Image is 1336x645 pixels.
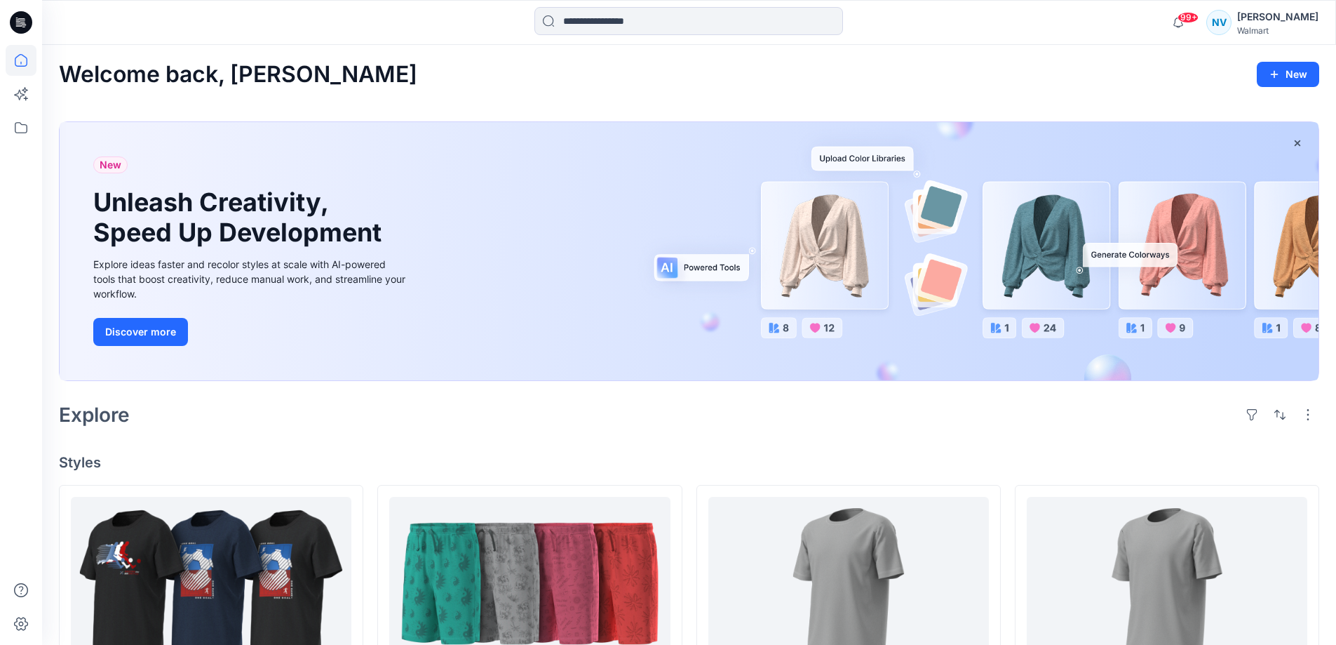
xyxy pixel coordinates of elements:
h2: Welcome back, [PERSON_NAME] [59,62,417,88]
div: NV [1206,10,1232,35]
div: [PERSON_NAME] [1237,8,1318,25]
h1: Unleash Creativity, Speed Up Development [93,187,388,248]
a: Discover more [93,318,409,346]
h2: Explore [59,404,130,426]
span: New [100,157,121,173]
button: New [1257,62,1319,87]
div: Walmart [1237,25,1318,36]
h4: Styles [59,454,1319,471]
span: 99+ [1178,12,1199,23]
div: Explore ideas faster and recolor styles at scale with AI-powered tools that boost creativity, red... [93,257,409,301]
button: Discover more [93,318,188,346]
